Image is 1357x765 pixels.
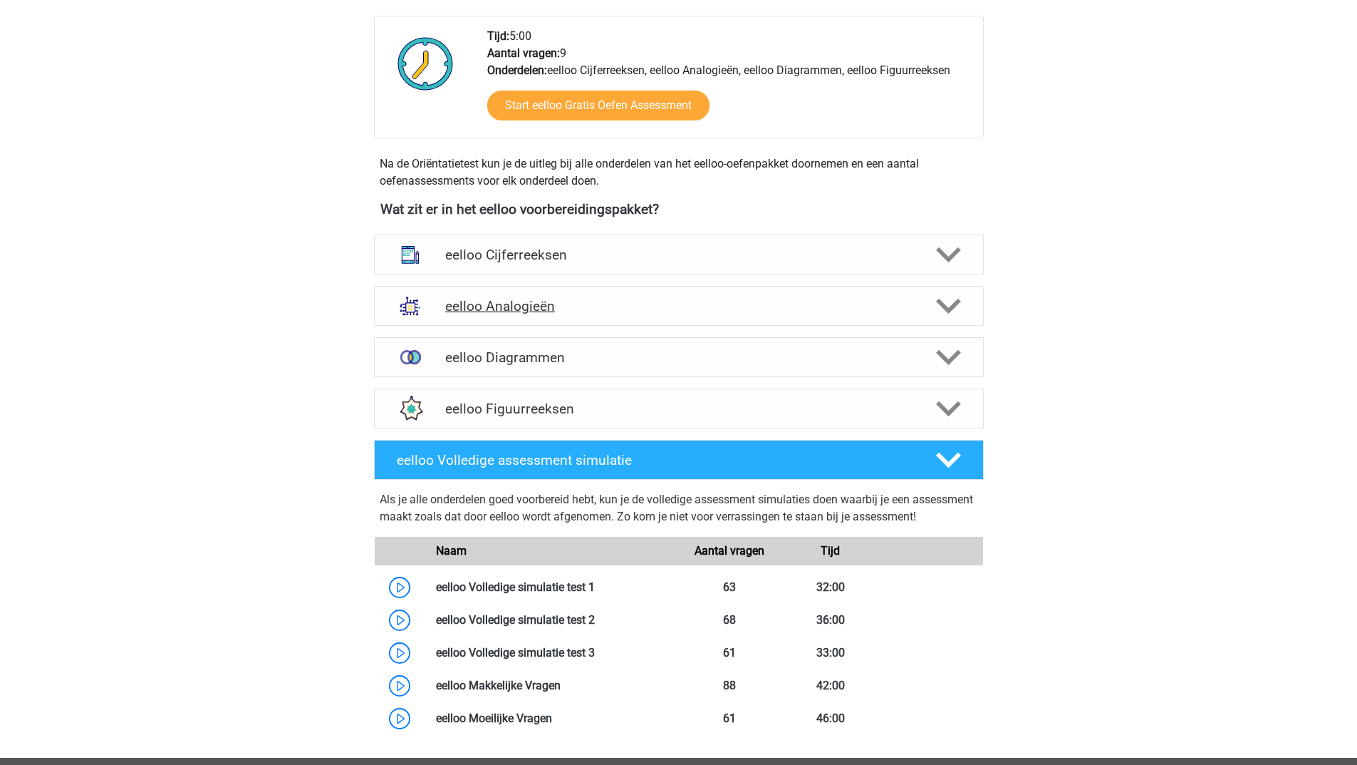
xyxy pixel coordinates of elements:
div: eelloo Volledige simulatie test 1 [425,579,679,596]
div: Tijd [780,543,881,560]
h4: eelloo Diagrammen [445,349,912,366]
a: cijferreeksen eelloo Cijferreeksen [368,235,989,274]
a: analogieen eelloo Analogieën [368,286,989,326]
img: cijferreeksen [392,236,429,273]
b: Aantal vragen: [487,46,560,60]
h4: eelloo Figuurreeksen [445,401,912,417]
a: figuurreeksen eelloo Figuurreeksen [368,389,989,428]
h4: eelloo Volledige assessment simulatie [397,452,913,468]
img: figuurreeksen [392,390,429,427]
div: Na de Oriëntatietest kun je de uitleg bij alle onderdelen van het eelloo-oefenpakket doornemen en... [374,155,984,190]
div: eelloo Volledige simulatie test 3 [425,645,679,662]
a: Start eelloo Gratis Oefen Assessment [487,91,709,120]
div: eelloo Volledige simulatie test 2 [425,612,679,629]
h4: eelloo Cijferreeksen [445,247,912,263]
div: Naam [425,543,679,560]
h4: Wat zit er in het eelloo voorbereidingspakket? [380,201,977,217]
div: Aantal vragen [678,543,779,560]
div: 5:00 9 eelloo Cijferreeksen, eelloo Analogieën, eelloo Diagrammen, eelloo Figuurreeksen [477,28,982,138]
div: eelloo Makkelijke Vragen [425,677,679,694]
img: venn diagrammen [392,339,429,376]
b: Tijd: [487,29,509,43]
a: eelloo Volledige assessment simulatie [368,440,989,480]
div: eelloo Moeilijke Vragen [425,710,679,727]
a: venn diagrammen eelloo Diagrammen [368,337,989,377]
img: analogieen [392,287,429,324]
img: Klok [390,28,462,99]
h4: eelloo Analogieën [445,298,912,314]
div: Als je alle onderdelen goed voorbereid hebt, kun je de volledige assessment simulaties doen waarb... [380,491,978,531]
b: Onderdelen: [487,63,547,77]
